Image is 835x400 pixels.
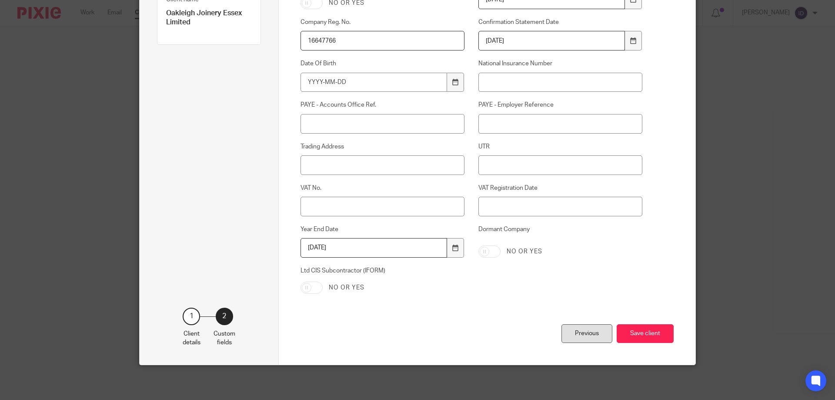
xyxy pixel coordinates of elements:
p: Oakleigh Joinery Essex Limited [166,9,252,27]
label: VAT Registration Date [478,184,643,192]
label: UTR [478,142,643,151]
label: No or yes [329,283,364,292]
label: PAYE - Employer Reference [478,101,643,109]
label: No or yes [507,247,542,256]
input: YYYY-MM-DD [301,238,448,258]
button: Save client [617,324,674,343]
label: Date Of Birth [301,59,465,68]
label: Confirmation Statement Date [478,18,643,27]
label: Year End Date [301,225,465,234]
input: YYYY-MM-DD [478,31,625,50]
label: Ltd CIS Subcontractor (IFORM) [301,266,465,275]
label: National Insurance Number [478,59,643,68]
input: YYYY-MM-DD [301,73,448,92]
p: Custom fields [214,329,235,347]
label: PAYE - Accounts Office Ref. [301,101,465,109]
label: Company Reg. No. [301,18,465,27]
label: Dormant Company [478,225,643,239]
div: Previous [561,324,612,343]
label: Trading Address [301,142,465,151]
div: 2 [216,308,233,325]
div: 1 [183,308,200,325]
label: VAT No. [301,184,465,192]
p: Client details [183,329,200,347]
